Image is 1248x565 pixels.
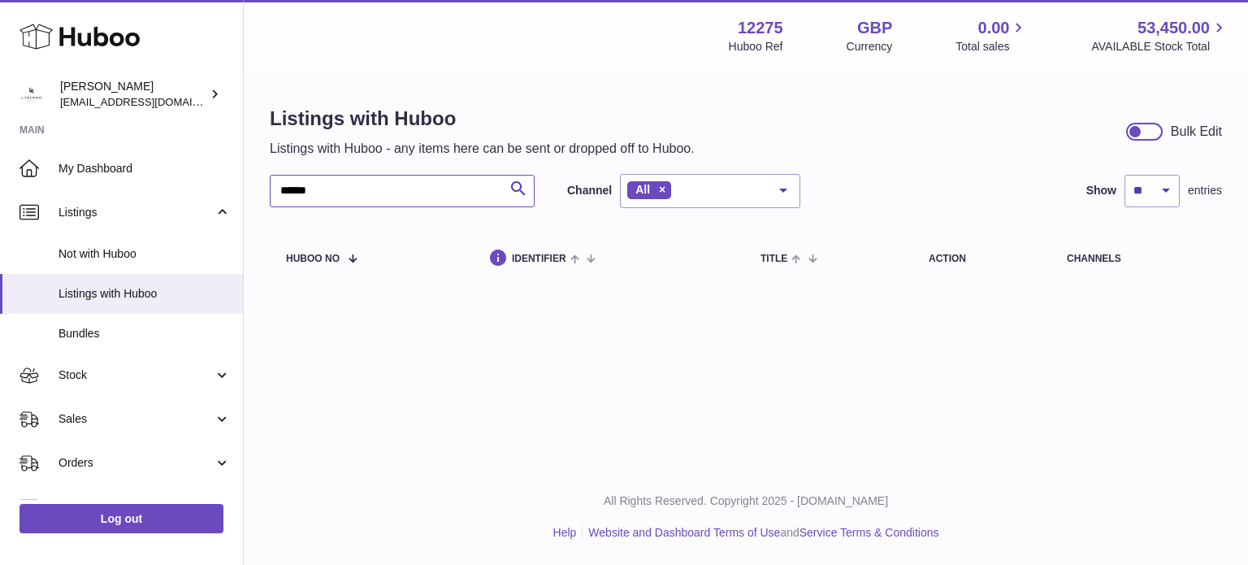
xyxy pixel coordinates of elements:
[955,17,1028,54] a: 0.00 Total sales
[58,326,231,341] span: Bundles
[512,254,566,264] span: identifier
[1171,123,1222,141] div: Bulk Edit
[1091,17,1228,54] a: 53,450.00 AVAILABLE Stock Total
[58,367,214,383] span: Stock
[58,411,214,427] span: Sales
[58,205,214,220] span: Listings
[286,254,340,264] span: Huboo no
[799,526,939,539] a: Service Terms & Conditions
[583,525,938,541] li: and
[847,39,893,54] div: Currency
[738,17,783,39] strong: 12275
[955,39,1028,54] span: Total sales
[978,17,1010,39] span: 0.00
[553,526,577,539] a: Help
[567,183,612,198] label: Channel
[729,39,783,54] div: Huboo Ref
[58,246,231,262] span: Not with Huboo
[60,79,206,110] div: [PERSON_NAME]
[1091,39,1228,54] span: AVAILABLE Stock Total
[60,95,239,108] span: [EMAIL_ADDRESS][DOMAIN_NAME]
[760,254,787,264] span: title
[19,504,223,533] a: Log out
[19,82,44,106] img: internalAdmin-12275@internal.huboo.com
[1188,183,1222,198] span: entries
[857,17,892,39] strong: GBP
[588,526,780,539] a: Website and Dashboard Terms of Use
[929,254,1034,264] div: action
[635,183,650,196] span: All
[270,106,695,132] h1: Listings with Huboo
[58,499,231,515] span: Usage
[58,455,214,471] span: Orders
[58,161,231,176] span: My Dashboard
[1137,17,1210,39] span: 53,450.00
[58,286,231,302] span: Listings with Huboo
[270,140,695,158] p: Listings with Huboo - any items here can be sent or dropped off to Huboo.
[1067,254,1206,264] div: channels
[257,493,1235,509] p: All Rights Reserved. Copyright 2025 - [DOMAIN_NAME]
[1086,183,1116,198] label: Show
